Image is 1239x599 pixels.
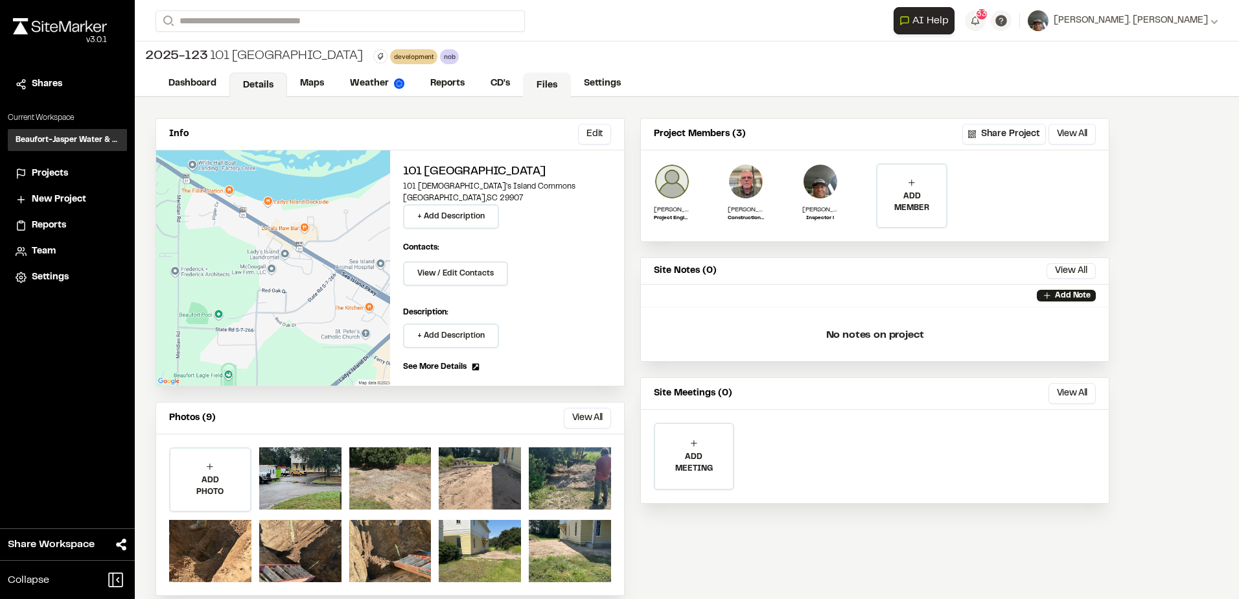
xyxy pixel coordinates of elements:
[403,181,611,193] p: 101 [DEMOGRAPHIC_DATA]'s Island Commons
[169,127,189,141] p: Info
[1054,14,1208,28] span: [PERSON_NAME]. [PERSON_NAME]
[32,218,66,233] span: Reports
[1048,383,1096,404] button: View All
[654,205,690,215] p: [PERSON_NAME]
[912,13,949,29] span: AI Help
[32,77,62,91] span: Shares
[16,244,119,259] a: Team
[728,215,764,222] p: Construction Supervisor
[32,193,86,207] span: New Project
[965,10,986,31] button: 33
[1047,263,1096,279] button: View All
[654,127,746,141] p: Project Members (3)
[16,134,119,146] h3: Beaufort-Jasper Water & Sewer Authority
[802,205,839,215] p: [PERSON_NAME]. [PERSON_NAME]
[1048,124,1096,145] button: View All
[403,193,611,204] p: [GEOGRAPHIC_DATA] , SC 29907
[394,78,404,89] img: precipai.png
[13,34,107,46] div: Oh geez...please don't...
[654,386,732,401] p: Site Meetings (0)
[145,47,363,66] div: 101 [GEOGRAPHIC_DATA]
[403,242,439,253] p: Contacts:
[145,47,207,66] span: 2025-123
[962,124,1046,145] button: Share Project
[655,451,733,475] p: ADD MEETING
[16,270,119,285] a: Settings
[478,71,523,96] a: CD's
[403,361,467,373] span: See More Details
[728,205,764,215] p: [PERSON_NAME]
[170,475,250,498] p: ADD PHOTO
[169,411,216,425] p: Photos (9)
[571,71,634,96] a: Settings
[877,191,946,214] p: ADD MEMBER
[417,71,478,96] a: Reports
[8,112,127,124] p: Current Workspace
[654,264,717,278] p: Site Notes (0)
[390,49,437,64] div: development
[156,71,229,96] a: Dashboard
[16,218,119,233] a: Reports
[403,204,499,229] button: + Add Description
[802,163,839,200] img: Maurice. T. Burries Sr.
[16,77,119,91] a: Shares
[156,10,179,32] button: Search
[1028,10,1048,31] img: User
[403,163,611,181] h2: 101 [GEOGRAPHIC_DATA]
[337,71,417,96] a: Weather
[32,270,69,285] span: Settings
[287,71,337,96] a: Maps
[564,408,611,429] button: View All
[229,73,287,97] a: Details
[1028,10,1218,31] button: [PERSON_NAME]. [PERSON_NAME]
[440,49,459,64] div: nob
[13,18,107,34] img: rebrand.png
[578,124,611,145] button: Edit
[8,537,95,552] span: Share Workspace
[894,7,955,34] button: Open AI Assistant
[16,193,119,207] a: New Project
[654,163,690,200] img: Peyton Whitt
[1055,290,1091,301] p: Add Note
[654,215,690,222] p: Project Engineer
[8,572,49,588] span: Collapse
[32,167,68,181] span: Projects
[373,49,388,64] button: Edit Tags
[403,307,611,318] p: Description:
[403,261,508,286] button: View / Edit Contacts
[894,7,960,34] div: Open AI Assistant
[977,8,987,20] span: 33
[403,323,499,348] button: + Add Description
[16,167,119,181] a: Projects
[523,73,571,97] a: Files
[32,244,56,259] span: Team
[728,163,764,200] img: Chris McVey
[651,314,1098,356] p: No notes on project
[802,215,839,222] p: Inspector l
